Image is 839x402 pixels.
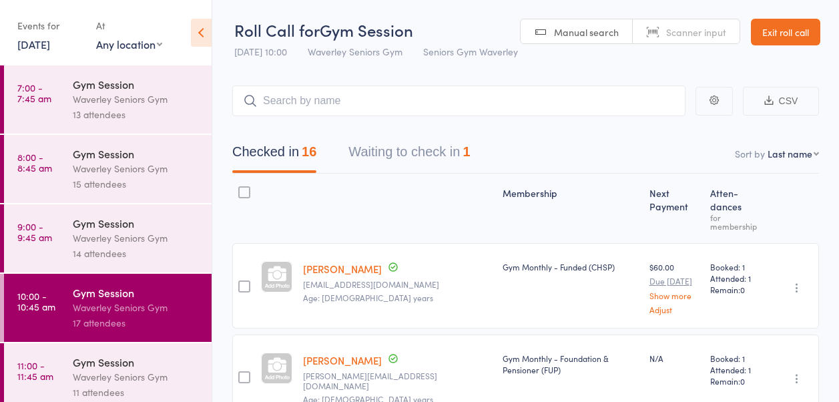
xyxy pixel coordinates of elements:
div: Waverley Seniors Gym [73,230,200,246]
div: Next Payment [644,180,706,237]
div: Waverley Seniors Gym [73,300,200,315]
div: Gym Monthly - Funded (CHSP) [503,261,638,272]
a: Adjust [649,305,700,314]
div: Gym Session [73,355,200,369]
a: [DATE] [17,37,50,51]
div: Waverley Seniors Gym [73,369,200,385]
span: Seniors Gym Waverley [423,45,518,58]
small: 101erdos@gmail.com [303,280,492,289]
div: Waverley Seniors Gym [73,161,200,176]
div: Waverley Seniors Gym [73,91,200,107]
button: Waiting to check in1 [348,138,470,173]
a: Exit roll call [751,19,820,45]
span: Waverley Seniors Gym [308,45,402,58]
div: 14 attendees [73,246,200,261]
div: Atten­dances [705,180,770,237]
time: 8:00 - 8:45 am [17,152,52,173]
span: Attended: 1 [710,272,765,284]
button: Checked in16 [232,138,316,173]
span: Manual search [554,25,619,39]
span: Roll Call for [234,19,320,41]
div: At [96,15,162,37]
a: Show more [649,291,700,300]
button: CSV [743,87,819,116]
small: sandra_gorringe@yahoo.com.au [303,371,492,391]
div: Any location [96,37,162,51]
time: 9:00 - 9:45 am [17,221,52,242]
span: Remain: [710,375,765,387]
time: 11:00 - 11:45 am [17,360,53,381]
span: Booked: 1 [710,353,765,364]
span: Scanner input [666,25,726,39]
div: 13 attendees [73,107,200,122]
a: [PERSON_NAME] [303,262,382,276]
small: Due [DATE] [649,276,700,286]
span: Attended: 1 [710,364,765,375]
span: 0 [740,284,745,295]
a: 10:00 -10:45 amGym SessionWaverley Seniors Gym17 attendees [4,274,212,342]
span: Age: [DEMOGRAPHIC_DATA] years [303,292,433,303]
div: Events for [17,15,83,37]
div: Gym Session [73,146,200,161]
div: Gym Session [73,77,200,91]
input: Search by name [232,85,685,116]
span: 0 [740,375,745,387]
span: Remain: [710,284,765,295]
div: Gym Session [73,285,200,300]
span: [DATE] 10:00 [234,45,287,58]
span: Booked: 1 [710,261,765,272]
div: for membership [710,213,765,230]
div: 1 [463,144,470,159]
div: 16 [302,144,316,159]
a: 8:00 -8:45 amGym SessionWaverley Seniors Gym15 attendees [4,135,212,203]
time: 7:00 - 7:45 am [17,82,51,104]
div: Gym Session [73,216,200,230]
div: Last name [768,147,812,160]
time: 10:00 - 10:45 am [17,290,55,312]
label: Sort by [735,147,765,160]
span: Gym Session [320,19,413,41]
a: 7:00 -7:45 amGym SessionWaverley Seniors Gym13 attendees [4,65,212,134]
div: 17 attendees [73,315,200,331]
div: $60.00 [649,261,700,314]
div: 11 attendees [73,385,200,400]
div: 15 attendees [73,176,200,192]
a: [PERSON_NAME] [303,353,382,367]
a: 9:00 -9:45 amGym SessionWaverley Seniors Gym14 attendees [4,204,212,272]
div: Gym Monthly - Foundation & Pensioner (FUP) [503,353,638,375]
div: Membership [497,180,643,237]
div: N/A [649,353,700,364]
